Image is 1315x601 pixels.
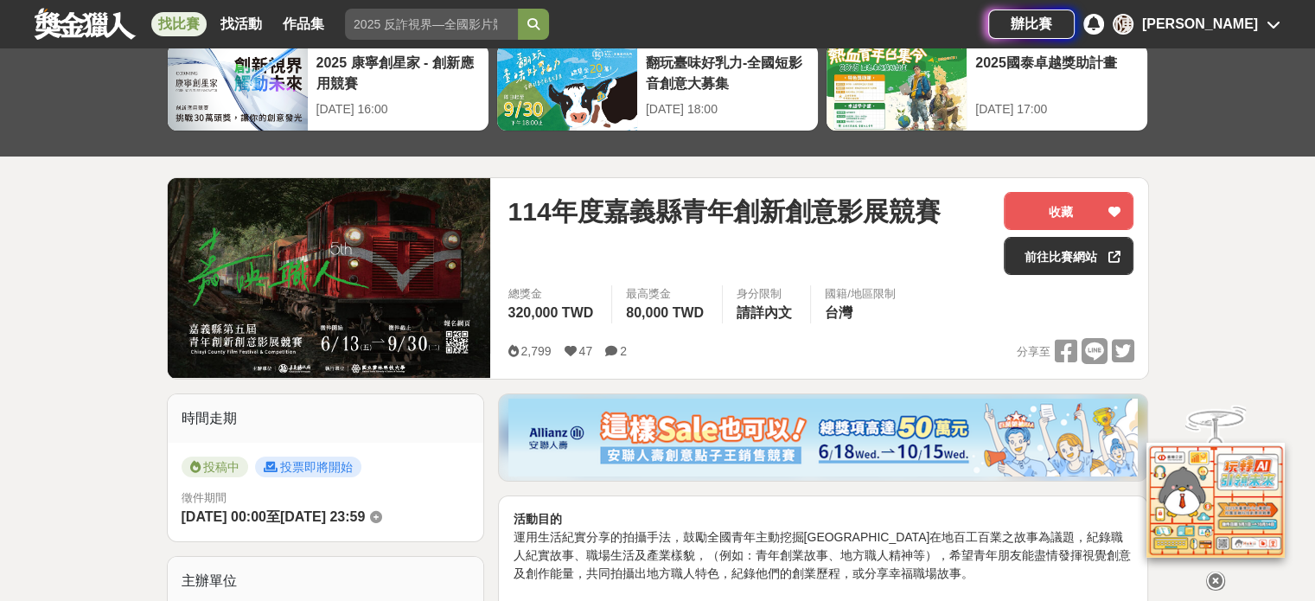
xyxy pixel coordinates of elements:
[620,344,627,358] span: 2
[1146,443,1285,558] img: d2146d9a-e6f6-4337-9592-8cefde37ba6b.png
[182,457,248,477] span: 投稿中
[1004,237,1133,275] a: 前往比賽網站
[626,285,708,303] span: 最高獎金
[182,491,227,504] span: 徵件期間
[975,53,1139,92] div: 2025國泰卓越獎助計畫
[737,305,792,320] span: 請詳內文
[646,100,809,118] div: [DATE] 18:00
[626,305,704,320] span: 80,000 TWD
[508,399,1138,476] img: dcc59076-91c0-4acb-9c6b-a1d413182f46.png
[280,509,365,524] span: [DATE] 23:59
[182,509,266,524] span: [DATE] 00:00
[214,12,269,36] a: 找活動
[1113,14,1133,35] div: 陳
[507,305,593,320] span: 320,000 TWD
[151,12,207,36] a: 找比賽
[266,509,280,524] span: 至
[316,100,480,118] div: [DATE] 16:00
[975,100,1139,118] div: [DATE] 17:00
[1142,14,1258,35] div: [PERSON_NAME]
[825,305,852,320] span: 台灣
[276,12,331,36] a: 作品集
[988,10,1075,39] a: 辦比賽
[316,53,480,92] div: 2025 康寧創星家 - 創新應用競賽
[496,43,819,131] a: 翻玩臺味好乳力-全國短影音創意大募集[DATE] 18:00
[167,43,489,131] a: 2025 康寧創星家 - 創新應用競賽[DATE] 16:00
[513,510,1133,601] p: 運用生活紀實分享的拍攝手法，鼓勵全國青年主動挖掘[GEOGRAPHIC_DATA]在地百工百業之故事為議題，紀錄職人紀實故事、職場生活及產業樣貌，（例如：青年創業故事、地方職人精神等），希望青年...
[825,285,896,303] div: 國籍/地區限制
[345,9,518,40] input: 2025 反詐視界—全國影片競賽
[513,512,561,526] strong: 活動目的
[579,344,593,358] span: 47
[168,178,491,378] img: Cover Image
[1004,192,1133,230] button: 收藏
[646,53,809,92] div: 翻玩臺味好乳力-全國短影音創意大募集
[1016,339,1050,365] span: 分享至
[737,285,796,303] div: 身分限制
[255,457,361,477] span: 投票即將開始
[507,285,597,303] span: 總獎金
[507,192,940,231] span: 114年度嘉義縣青年創新創意影展競賽
[826,43,1148,131] a: 2025國泰卓越獎助計畫[DATE] 17:00
[168,394,484,443] div: 時間走期
[520,344,551,358] span: 2,799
